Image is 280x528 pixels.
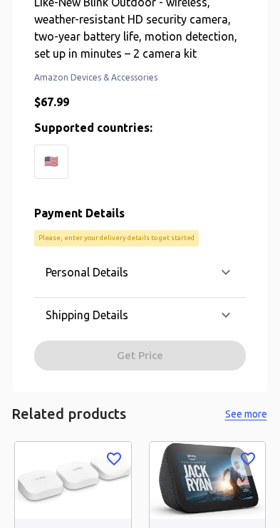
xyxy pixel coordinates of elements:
[34,255,246,289] div: Personal Details
[34,298,246,332] div: Shipping Details
[223,405,269,423] button: See more
[38,233,195,243] p: Please, enter your delivery details to get started
[34,205,246,222] p: Payment Details
[34,119,246,136] p: Supported countries:
[46,264,128,281] p: Personal Details
[34,95,69,108] span: $ 67.99
[34,145,68,179] div: 🇺🇸
[34,71,246,85] span: Amazon Devices & Accessories
[15,442,131,519] img: Amazon eero Pro 6E mesh Wi-Fi System | Fast and reliable gigabit + speeds | connect 100+ devices ...
[46,306,128,323] p: Shipping Details
[11,405,126,424] h5: Related products
[150,442,266,519] img: All-new Echo Show 5 (3rd Gen, 2023 release) | Smart display with 2x the bass and clearer sound | ...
